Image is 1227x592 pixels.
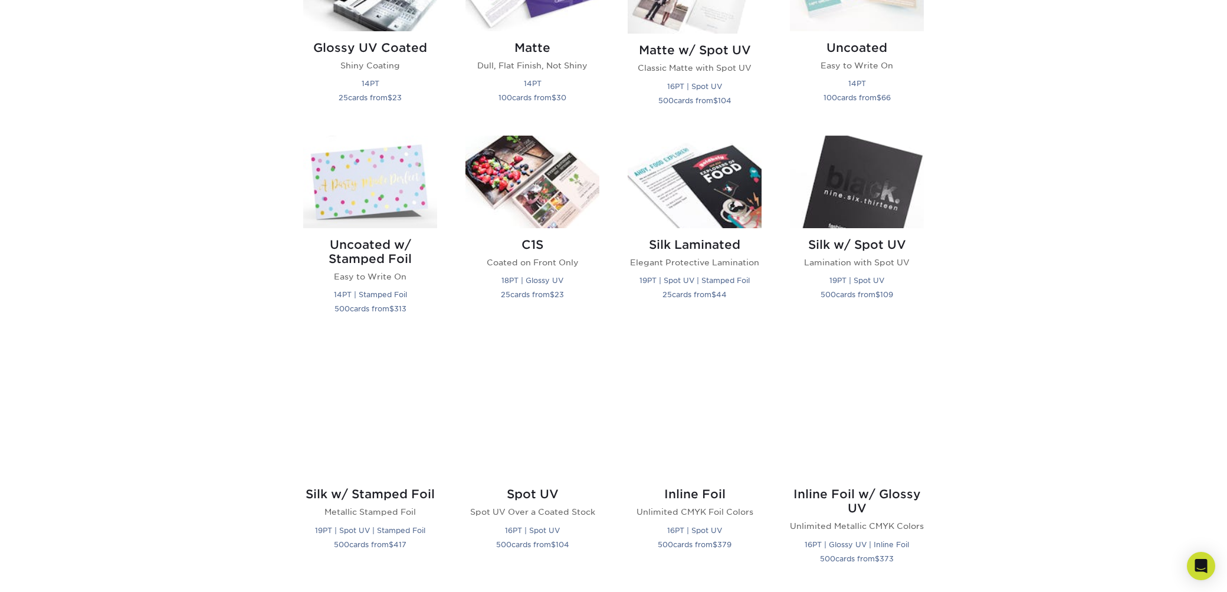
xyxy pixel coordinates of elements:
span: 30 [556,93,566,102]
p: Easy to Write On [303,271,437,282]
p: Lamination with Spot UV [790,256,924,268]
small: 19PT | Spot UV | Stamped Foil [639,276,750,285]
small: 18PT | Glossy UV [501,276,563,285]
small: 14PT [848,79,866,88]
span: 500 [496,540,511,549]
img: Uncoated w/ Stamped Foil Postcards [303,136,437,228]
img: Silk Laminated Postcards [628,136,762,228]
small: 16PT | Spot UV [505,526,560,535]
small: 14PT [362,79,379,88]
img: C1S Postcards [465,136,599,228]
img: Silk w/ Spot UV Postcards [790,136,924,228]
span: $ [389,304,394,313]
p: Dull, Flat Finish, Not Shiny [465,60,599,71]
span: 23 [392,93,402,102]
small: 19PT | Spot UV | Stamped Foil [315,526,425,535]
a: Silk Laminated Postcards Silk Laminated Elegant Protective Lamination 19PT | Spot UV | Stamped Fo... [628,136,762,330]
span: $ [389,540,393,549]
p: Elegant Protective Lamination [628,256,762,268]
h2: Spot UV [465,487,599,501]
h2: Silk w/ Stamped Foil [303,487,437,501]
span: $ [875,554,880,563]
span: 100 [498,93,512,102]
small: cards from [334,540,406,549]
p: Unlimited CMYK Foil Colors [628,506,762,518]
span: 379 [717,540,731,549]
a: C1S Postcards C1S Coated on Front Only 18PT | Glossy UV 25cards from$23 [465,136,599,330]
span: $ [713,540,717,549]
span: 66 [881,93,891,102]
h2: Matte [465,41,599,55]
span: 25 [501,290,510,299]
a: Uncoated w/ Stamped Foil Postcards Uncoated w/ Stamped Foil Easy to Write On 14PT | Stamped Foil ... [303,136,437,330]
h2: Silk w/ Spot UV [790,238,924,252]
span: 500 [334,304,350,313]
small: cards from [662,290,727,299]
h2: Uncoated w/ Stamped Foil [303,238,437,266]
a: Silk w/ Stamped Foil Postcards Silk w/ Stamped Foil Metallic Stamped Foil 19PT | Spot UV | Stampe... [303,344,437,579]
p: Easy to Write On [790,60,924,71]
h2: C1S [465,238,599,252]
span: 500 [658,96,674,105]
span: 109 [880,290,893,299]
small: cards from [496,540,569,549]
a: Inline Foil Postcards Inline Foil Unlimited CMYK Foil Colors 16PT | Spot UV 500cards from$379 [628,344,762,579]
span: 104 [556,540,569,549]
small: 16PT | Spot UV [667,82,722,91]
p: Coated on Front Only [465,256,599,268]
p: Unlimited Metallic CMYK Colors [790,520,924,532]
span: 417 [393,540,406,549]
span: $ [552,93,556,102]
span: $ [551,540,556,549]
h2: Silk Laminated [628,238,762,252]
small: cards from [658,540,731,549]
span: 44 [716,290,727,299]
h2: Inline Foil [628,487,762,501]
span: $ [713,96,718,105]
small: cards from [820,554,894,563]
span: $ [388,93,392,102]
img: Spot UV Postcards [465,344,599,478]
h2: Glossy UV Coated [303,41,437,55]
span: 104 [718,96,731,105]
small: cards from [334,304,406,313]
p: Shiny Coating [303,60,437,71]
small: 16PT | Spot UV [667,526,722,535]
p: Classic Matte with Spot UV [628,62,762,74]
span: $ [875,290,880,299]
small: cards from [501,290,564,299]
small: 14PT | Stamped Foil [334,290,407,299]
h2: Uncoated [790,41,924,55]
small: cards from [658,96,731,105]
span: 23 [555,290,564,299]
h2: Inline Foil w/ Glossy UV [790,487,924,515]
small: cards from [339,93,402,102]
span: 25 [662,290,672,299]
small: cards from [498,93,566,102]
a: Silk w/ Spot UV Postcards Silk w/ Spot UV Lamination with Spot UV 19PT | Spot UV 500cards from$109 [790,136,924,330]
span: 313 [394,304,406,313]
a: Inline Foil w/ Glossy UV Postcards Inline Foil w/ Glossy UV Unlimited Metallic CMYK Colors 16PT |... [790,344,924,579]
span: 500 [334,540,349,549]
h2: Matte w/ Spot UV [628,43,762,57]
div: Open Intercom Messenger [1187,552,1215,580]
img: Inline Foil w/ Glossy UV Postcards [790,344,924,478]
span: 100 [824,93,837,102]
span: $ [550,290,555,299]
img: Inline Foil Postcards [628,344,762,478]
span: 373 [880,554,894,563]
span: 25 [339,93,348,102]
p: Metallic Stamped Foil [303,506,437,518]
small: cards from [821,290,893,299]
span: 500 [821,290,836,299]
small: 14PT [524,79,542,88]
a: Spot UV Postcards Spot UV Spot UV Over a Coated Stock 16PT | Spot UV 500cards from$104 [465,344,599,579]
small: cards from [824,93,891,102]
span: $ [711,290,716,299]
small: 16PT | Glossy UV | Inline Foil [805,540,909,549]
span: 500 [658,540,673,549]
span: 500 [820,554,835,563]
p: Spot UV Over a Coated Stock [465,506,599,518]
img: Silk w/ Stamped Foil Postcards [303,344,437,478]
span: $ [877,93,881,102]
